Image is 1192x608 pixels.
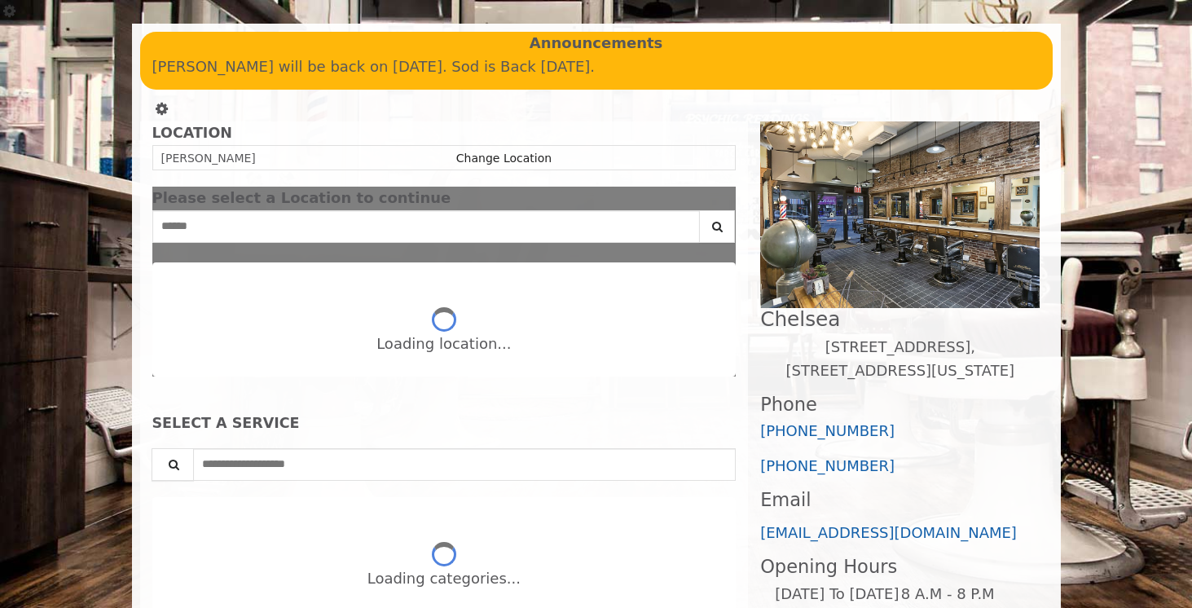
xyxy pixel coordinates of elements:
a: [PHONE_NUMBER] [760,422,895,439]
div: Loading categories... [367,567,521,591]
td: 8 A.M - 8 P.M [900,582,1027,607]
h2: Chelsea [760,308,1040,330]
a: Change Location [456,152,552,165]
input: Search Center [152,210,701,243]
td: [DATE] To [DATE] [774,582,899,607]
a: [PHONE_NUMBER] [760,457,895,474]
div: Loading location... [376,333,511,356]
h3: Phone [760,394,1040,415]
div: SELECT A SERVICE [152,416,737,431]
p: [PERSON_NAME] will be back on [DATE]. Sod is Back [DATE]. [152,55,1040,79]
div: Center Select [152,210,737,251]
span: [PERSON_NAME] [161,152,256,165]
p: [STREET_ADDRESS],[STREET_ADDRESS][US_STATE] [760,336,1040,383]
a: [EMAIL_ADDRESS][DOMAIN_NAME] [760,524,1017,541]
b: LOCATION [152,125,232,141]
button: close dialog [711,193,736,204]
span: Please select a Location to continue [152,189,451,206]
h3: Opening Hours [760,557,1040,577]
h3: Email [760,490,1040,510]
button: Service Search [152,448,194,481]
i: Search button [708,221,727,232]
b: Announcements [530,32,663,55]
